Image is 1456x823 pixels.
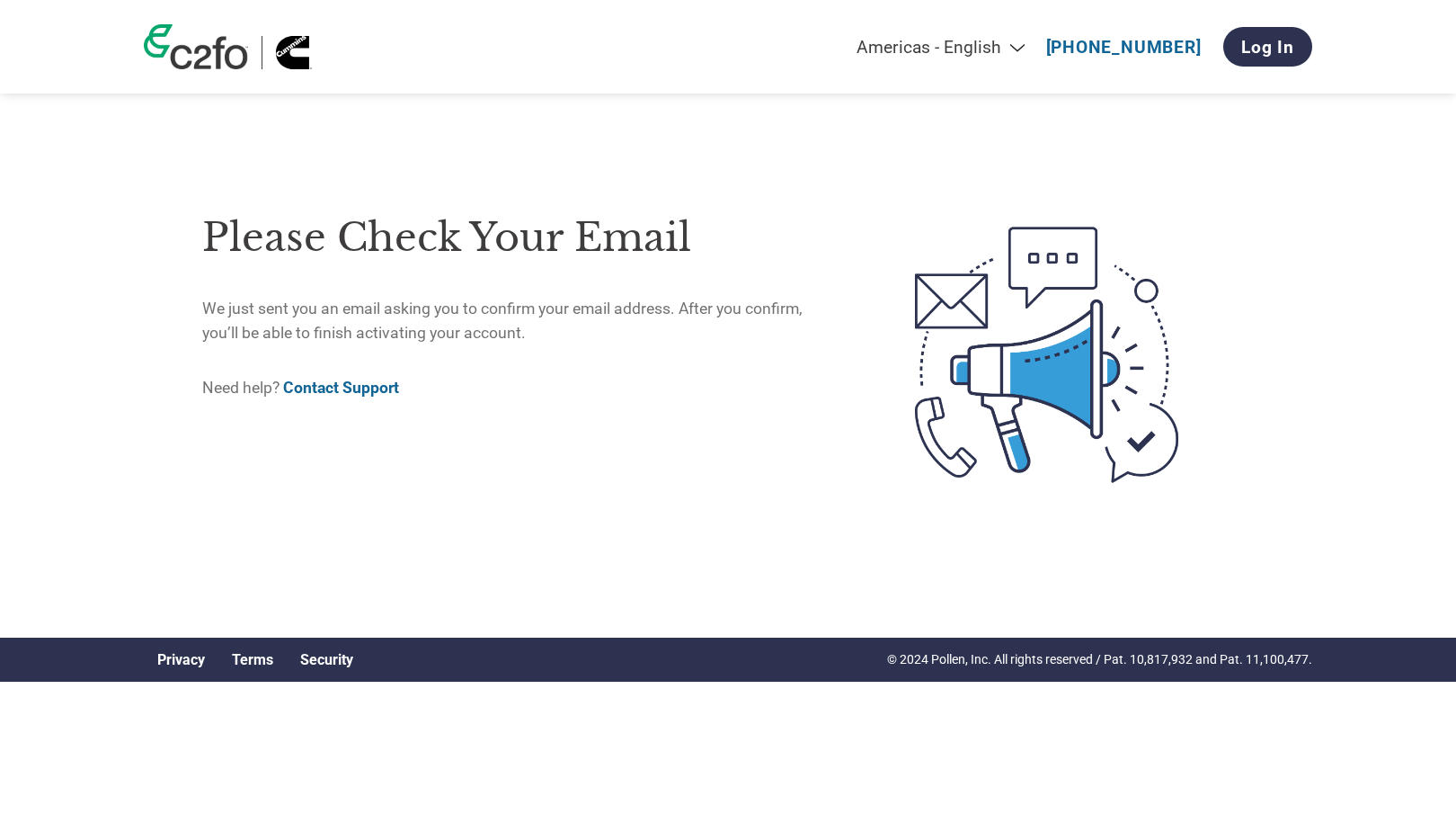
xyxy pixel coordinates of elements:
a: Security [300,651,353,668]
p: © 2024 Pollen, Inc. All rights reserved / Pat. 10,817,932 and Pat. 11,100,477. [887,650,1312,669]
img: c2fo logo [144,24,248,69]
a: Privacy [157,651,205,668]
a: Log In [1223,27,1312,67]
a: Contact Support [283,379,399,397]
p: We just sent you an email asking you to confirm your email address. After you confirm, you’ll be ... [202,297,839,344]
img: open-email [839,194,1254,514]
img: Cummins [276,36,312,69]
a: [PHONE_NUMBER] [1046,37,1202,58]
p: Need help? [202,376,839,399]
h1: Please check your email [202,209,839,267]
a: Terms [232,651,273,668]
